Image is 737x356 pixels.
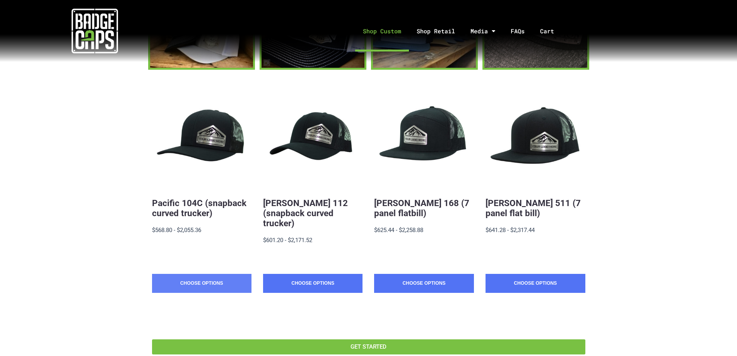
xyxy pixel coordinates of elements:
iframe: Chat Widget [698,319,737,356]
span: GET STARTED [351,344,386,350]
a: Cart [532,11,571,52]
a: Shop Custom [355,11,409,52]
button: BadgeCaps - Richardson 511 [486,89,585,189]
span: $641.28 - $2,317.44 [486,227,535,234]
a: [PERSON_NAME] 168 (7 panel flatbill) [374,198,469,218]
a: Media [463,11,503,52]
span: $601.20 - $2,171.52 [263,237,312,244]
a: Choose Options [374,274,474,293]
a: [PERSON_NAME] 112 (snapback curved trucker) [263,198,348,228]
span: $625.44 - $2,258.88 [374,227,423,234]
a: GET STARTED [152,339,585,354]
button: BadgeCaps - Pacific 104C [152,89,251,189]
nav: Menu [189,11,737,52]
a: Choose Options [152,274,251,293]
span: $568.80 - $2,055.36 [152,227,201,234]
a: Shop Retail [409,11,463,52]
a: [PERSON_NAME] 511 (7 panel flat bill) [486,198,581,218]
button: BadgeCaps - Richardson 168 [374,89,474,189]
a: Choose Options [263,274,363,293]
a: Choose Options [486,274,585,293]
a: Pacific 104C (snapback curved trucker) [152,198,246,218]
img: badgecaps white logo with green acccent [72,8,118,54]
a: FAQs [503,11,532,52]
button: BadgeCaps - Richardson 112 [263,89,363,189]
